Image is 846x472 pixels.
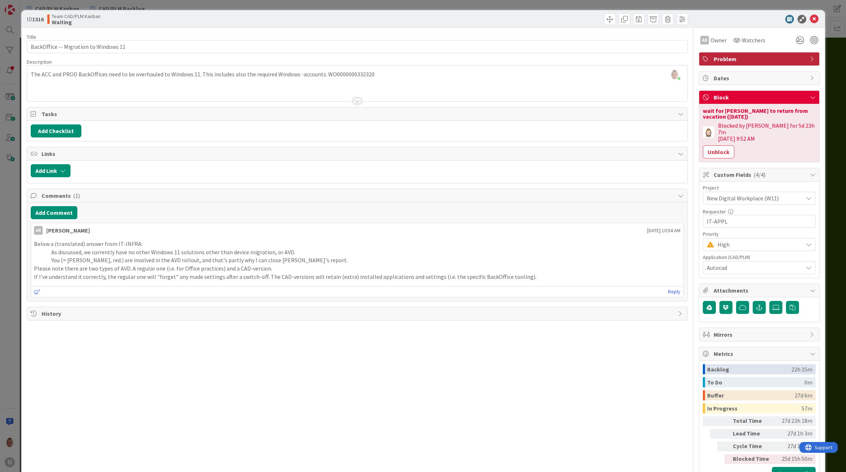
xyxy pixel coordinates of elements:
[775,454,812,464] div: 25d 15h 50m
[714,74,806,82] span: Dates
[718,122,816,142] div: Blocked by [PERSON_NAME] for 5d 23h 7m [DATE] 9:52 AM
[42,149,674,158] span: Links
[42,110,674,118] span: Tasks
[46,226,90,235] div: [PERSON_NAME]
[31,164,70,177] button: Add Link
[775,429,812,439] div: 27d 1h 3m
[31,124,81,137] button: Add Checklist
[707,364,791,374] div: Backlog
[31,70,684,78] p: The ACC and PROD BackOffices need to be overhauled to Windows 11. This includes also the required...
[34,273,680,281] p: If I've understand it correctly, the regular one will "forget" any made settings after a switch-o...
[52,19,101,25] b: Waiting
[42,191,674,200] span: Comments
[703,231,816,237] div: Priority
[31,206,77,219] button: Add Comment
[775,442,812,451] div: 27d 1h 3m
[703,255,816,260] div: Application (CAD/PLM)
[15,1,33,10] span: Support
[733,429,773,439] div: Lead Time
[710,36,727,44] span: Owner
[700,36,709,44] div: AR
[34,226,43,235] div: AR
[718,239,799,250] span: High
[804,377,812,387] div: 0m
[707,263,803,272] span: Autocad
[707,377,804,387] div: To Do
[27,15,44,24] span: ID
[34,264,680,273] p: Please note there are two types of AVD. A regular one (i.e. for Office practices) and a CAD-version.
[714,330,806,339] span: Mirrors
[703,145,734,158] button: Unblock
[42,309,674,318] span: History
[707,403,802,413] div: In Progress
[802,403,812,413] div: 57m
[707,390,795,400] div: Buffer
[714,349,806,358] span: Metrics
[703,208,726,215] label: Requester
[27,40,688,53] input: type card name here...
[714,286,806,295] span: Attachments
[52,13,101,19] span: Team CAD/PLM Kanban
[795,390,812,400] div: 27d 6m
[703,126,714,138] img: Rv
[714,170,806,179] span: Custom Fields
[714,93,806,102] span: Block
[27,59,52,65] span: Description
[647,227,680,234] span: [DATE] 10:54 AM
[73,192,80,199] span: ( 1 )
[32,16,44,23] b: 1316
[34,256,680,264] p: You (= [PERSON_NAME], red.) are involved in the AVD rollout, and that's partly why I can close [P...
[733,416,773,426] div: Total Time
[753,171,765,178] span: ( 4/4 )
[668,287,680,296] a: Reply
[34,240,680,248] p: Below a (translated) answer from IT-INFRA:
[742,36,765,44] span: Watchers
[34,248,680,256] p: As discussed, we currently have no other Windows 11 solutions other than device migration, or AVD.
[703,185,816,190] div: Project
[703,108,816,119] div: wait for [PERSON_NAME] to return from vacation ([DATE])
[775,416,812,426] div: 27d 23h 18m
[733,442,773,451] div: Cycle Time
[707,193,799,203] span: New Digital Workplace (W11)
[670,69,680,79] img: X8mj6hJYAujqEDlu7QlL9MAggqSR54HW.jpg
[791,364,812,374] div: 22h 15m
[733,454,773,464] div: Blocked Time
[714,55,806,63] span: Problem
[27,34,36,40] label: Title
